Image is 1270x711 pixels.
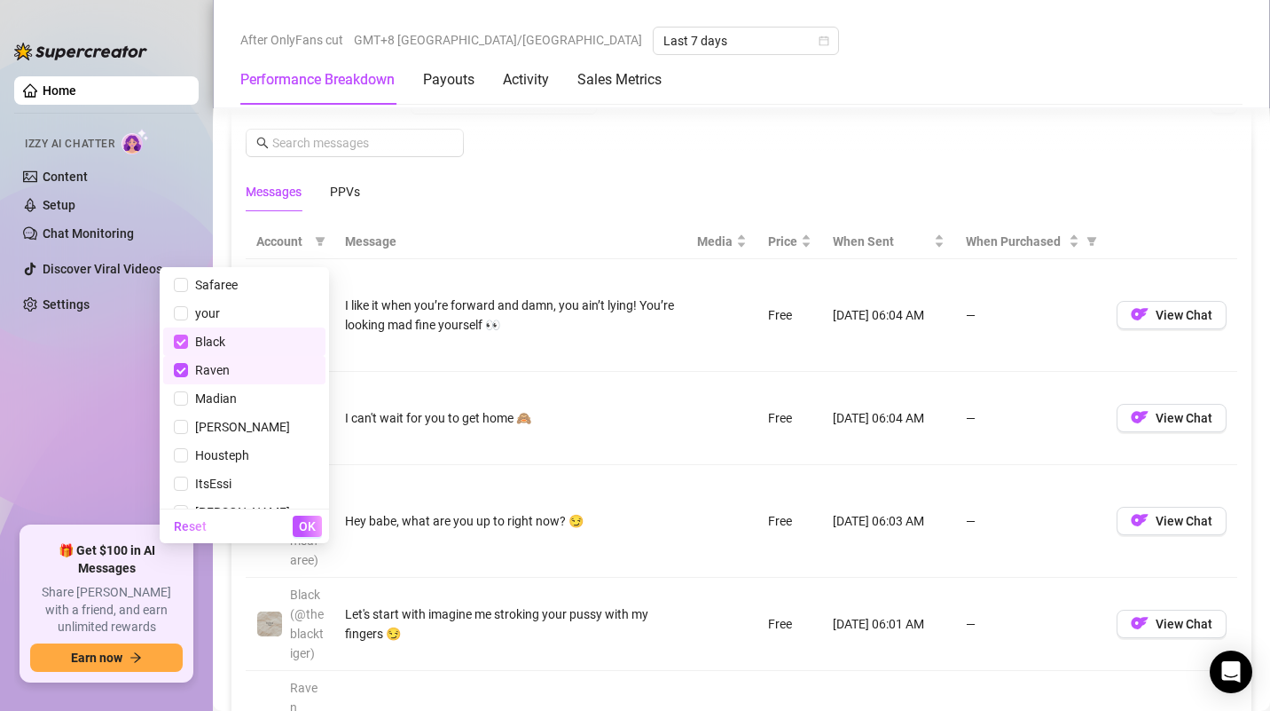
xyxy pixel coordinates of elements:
button: OFView Chat [1117,610,1227,638]
span: Account [256,232,308,251]
span: Media [697,232,733,251]
span: Price [768,232,797,251]
a: Home [43,83,76,98]
span: Raven [188,363,230,377]
span: [PERSON_NAME] [188,420,290,434]
td: Free [757,465,822,578]
div: Hey babe, what are you up to right now? 😏 [345,511,676,531]
a: OFView Chat [1117,517,1227,532]
a: OFView Chat [1117,312,1227,326]
img: OF [1131,408,1148,426]
span: Safaree (@iamsafaree) [290,475,320,567]
td: Free [757,578,822,671]
div: Let's start with imagine me stroking your pussy with my fingers 😏 [345,604,676,644]
span: 🎁 Get $100 in AI Messages [30,542,183,577]
span: When Purchased [966,232,1065,251]
span: View Chat [1156,617,1212,631]
td: — [955,372,1106,465]
span: arrow-right [129,652,142,664]
a: Setup [43,198,75,212]
td: [DATE] 06:04 AM [822,259,955,372]
img: OF [1131,511,1148,529]
a: Chat Monitoring [43,226,134,241]
th: Price [757,225,822,259]
th: When Purchased [955,225,1106,259]
img: AI Chatter [122,129,149,154]
a: Content [43,170,88,184]
img: logo-BBDzfeDw.svg [14,43,147,60]
div: Sales Metrics [577,69,662,91]
a: OFView Chat [1117,620,1227,635]
input: Search messages [272,133,453,153]
td: [DATE] 06:04 AM [822,372,955,465]
td: — [955,465,1106,578]
a: OFView Chat [1117,415,1227,429]
span: Black [188,335,225,349]
div: Open Intercom Messenger [1210,651,1252,693]
td: — [955,578,1106,671]
div: I like it when you’re forward and damn, you ain’t lying! You’re looking mad fine yourself 👀 [345,296,676,335]
span: GMT+8 [GEOGRAPHIC_DATA]/[GEOGRAPHIC_DATA] [354,27,642,53]
span: search [256,137,269,149]
span: Reset [174,519,207,533]
span: filter [1086,236,1097,247]
span: filter [1083,228,1101,255]
span: View Chat [1156,514,1212,528]
span: [PERSON_NAME] [188,505,290,519]
div: PPVs [330,182,360,201]
span: Black (@theblacktiger) [290,588,324,660]
img: Black (@theblacktiger) [257,612,282,636]
div: Activity [503,69,549,91]
span: View Chat [1156,308,1212,322]
button: OFView Chat [1117,507,1227,535]
span: Share [PERSON_NAME] with a friend, and earn unlimited rewards [30,584,183,636]
span: OK [299,519,316,533]
span: your [188,306,220,320]
a: Settings [43,297,90,312]
button: Earn nowarrow-right [30,644,183,672]
span: Izzy AI Chatter [25,136,114,153]
th: When Sent [822,225,955,259]
span: Housteph [188,448,249,462]
button: OFView Chat [1117,301,1227,329]
a: Discover Viral Videos [43,262,162,276]
button: OFView Chat [1117,404,1227,432]
td: Free [757,259,822,372]
td: — [955,259,1106,372]
button: Reset [167,516,214,537]
img: OF [1131,614,1148,632]
button: OK [293,516,322,537]
span: Madian [188,391,237,406]
div: Payouts [423,69,474,91]
img: OF [1131,305,1148,323]
span: Earn now [71,651,122,665]
span: filter [315,236,325,247]
span: View Chat [1156,411,1212,425]
span: After OnlyFans cut [240,27,343,53]
div: I can't wait for you to get home 🙈 [345,408,676,428]
div: Performance Breakdown [240,69,395,91]
td: Free [757,372,822,465]
th: Media [686,225,757,259]
span: ItsEssi [188,477,231,491]
span: When Sent [833,232,930,251]
span: calendar [819,36,829,46]
td: [DATE] 06:03 AM [822,465,955,578]
div: Messages [246,182,302,201]
th: Message [334,225,686,259]
span: Safaree [188,278,238,292]
span: filter [311,228,329,255]
span: Last 7 days [663,28,828,54]
td: [DATE] 06:01 AM [822,578,955,671]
